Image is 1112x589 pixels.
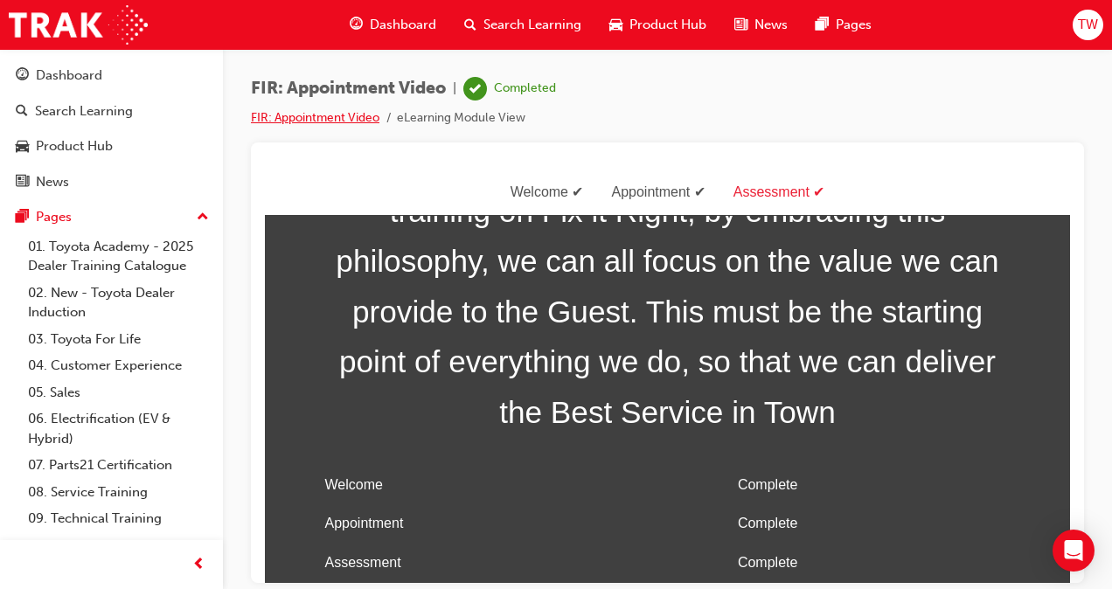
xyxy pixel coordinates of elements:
div: Pages [36,207,72,227]
a: 01. Toyota Academy - 2025 Dealer Training Catalogue [21,233,216,280]
a: news-iconNews [720,7,802,43]
span: search-icon [464,14,476,36]
td: Appointment [53,334,412,373]
a: 05. Sales [21,379,216,406]
a: 04. Customer Experience [21,352,216,379]
span: FIR: Appointment Video [251,79,446,99]
button: Pages [7,201,216,233]
span: news-icon [16,175,29,191]
span: up-icon [197,206,209,229]
span: search-icon [16,104,28,120]
a: Search Learning [7,95,216,128]
div: Complete [473,380,746,405]
span: pages-icon [816,14,829,36]
span: Search Learning [483,15,581,35]
div: Appointment [332,10,454,35]
a: 02. New - Toyota Dealer Induction [21,280,216,326]
span: car-icon [16,139,29,155]
span: Pages [836,15,872,35]
a: FIR: Appointment Video [251,110,379,125]
img: Trak [9,5,148,45]
a: Product Hub [7,130,216,163]
div: News [36,172,69,192]
a: News [7,166,216,198]
span: guage-icon [16,68,29,84]
div: Open Intercom Messenger [1053,530,1095,572]
span: news-icon [734,14,747,36]
div: Welcome [232,10,333,35]
span: Product Hub [629,15,706,35]
a: 08. Service Training [21,479,216,506]
span: guage-icon [350,14,363,36]
a: 07. Parts21 Certification [21,452,216,479]
div: Search Learning [35,101,133,121]
span: pages-icon [16,210,29,225]
a: 10. TUNE Rev-Up Training [21,532,216,559]
a: 03. Toyota For Life [21,326,216,353]
div: Complete [473,302,746,328]
td: Welcome [53,295,412,335]
div: Completed [494,80,556,97]
a: car-iconProduct Hub [595,7,720,43]
a: guage-iconDashboard [336,7,450,43]
span: | [453,79,456,99]
span: prev-icon [192,554,205,576]
button: TW [1073,10,1103,40]
button: DashboardSearch LearningProduct HubNews [7,56,216,201]
a: Dashboard [7,59,216,92]
a: search-iconSearch Learning [450,7,595,43]
div: Assessment [455,10,574,35]
li: eLearning Module View [397,108,525,128]
div: Complete [473,341,746,366]
span: Dashboard [370,15,436,35]
span: TW [1078,15,1098,35]
a: pages-iconPages [802,7,886,43]
div: Dashboard [36,66,102,86]
td: Assessment [53,373,412,412]
span: learningRecordVerb_COMPLETE-icon [463,77,487,100]
a: 06. Electrification (EV & Hybrid) [21,405,216,452]
a: 09. Technical Training [21,505,216,532]
span: car-icon [609,14,622,36]
div: Product Hub [36,136,113,156]
span: News [754,15,788,35]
